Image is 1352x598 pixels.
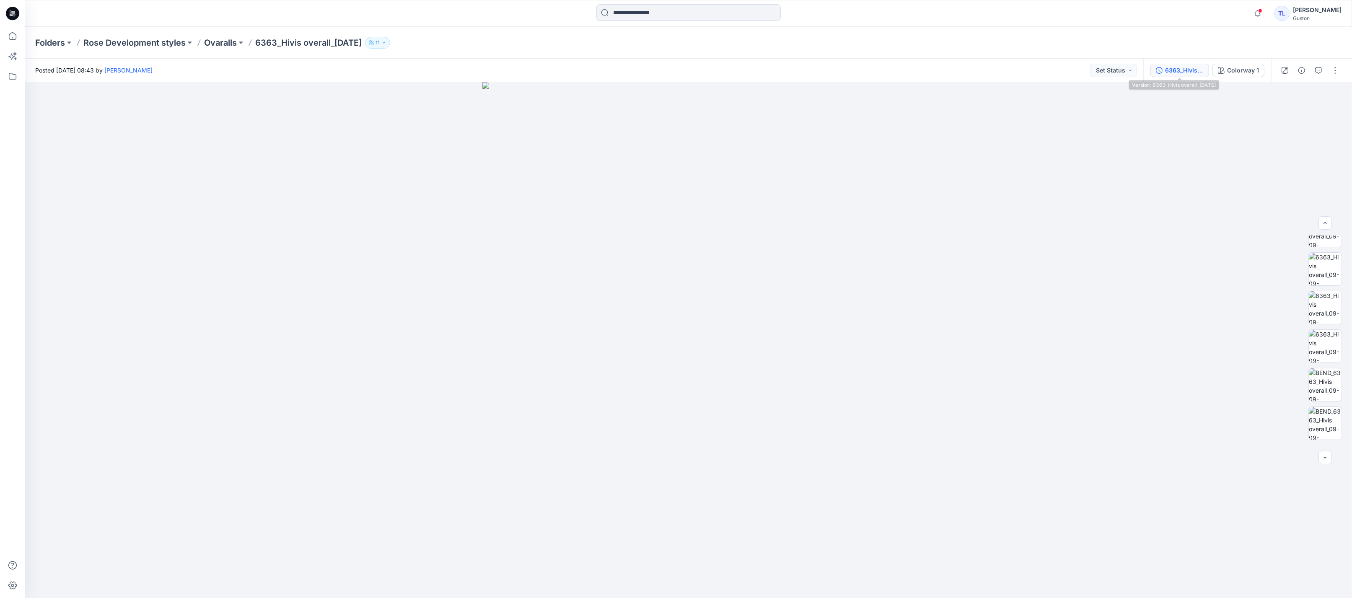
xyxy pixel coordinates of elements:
a: Ovaralls [204,37,237,49]
p: 11 [376,38,380,47]
button: 6363_Hivis overall_[DATE] [1150,64,1209,77]
div: TL [1274,6,1290,21]
p: 6363_Hivis overall_[DATE] [255,37,362,49]
button: Details [1295,64,1308,77]
img: BEND_6363_Hivis overall_09-09-2025_Colorway 1_Back [1309,407,1342,440]
img: 6363_Hivis overall_09-09-2025_Colorway 1_Left [1309,291,1342,324]
img: eyJhbGciOiJIUzI1NiIsImtpZCI6IjAiLCJzbHQiOiJzZXMiLCJ0eXAiOiJKV1QifQ.eyJkYXRhIjp7InR5cGUiOiJzdG9yYW... [482,82,895,598]
button: 11 [365,37,390,49]
div: [PERSON_NAME] [1293,5,1342,15]
button: Colorway 1 [1212,64,1264,77]
div: 6363_Hivis overall_09-09-2025 [1165,66,1204,75]
a: [PERSON_NAME] [104,67,153,74]
span: Posted [DATE] 08:43 by [35,66,153,75]
a: Folders [35,37,65,49]
img: 6363_Hivis overall_09-09-2025_Colorway 1_Back [1309,253,1342,285]
div: Colorway 1 [1227,66,1259,75]
div: Guston [1293,15,1342,21]
img: BEND_6363_Hivis overall_09-09-2025_Colorway 1_Front [1309,368,1342,401]
a: Rose Development styles [83,37,186,49]
img: 6363_Hivis overall_09-09-2025_Colorway 1_Right [1309,330,1342,362]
